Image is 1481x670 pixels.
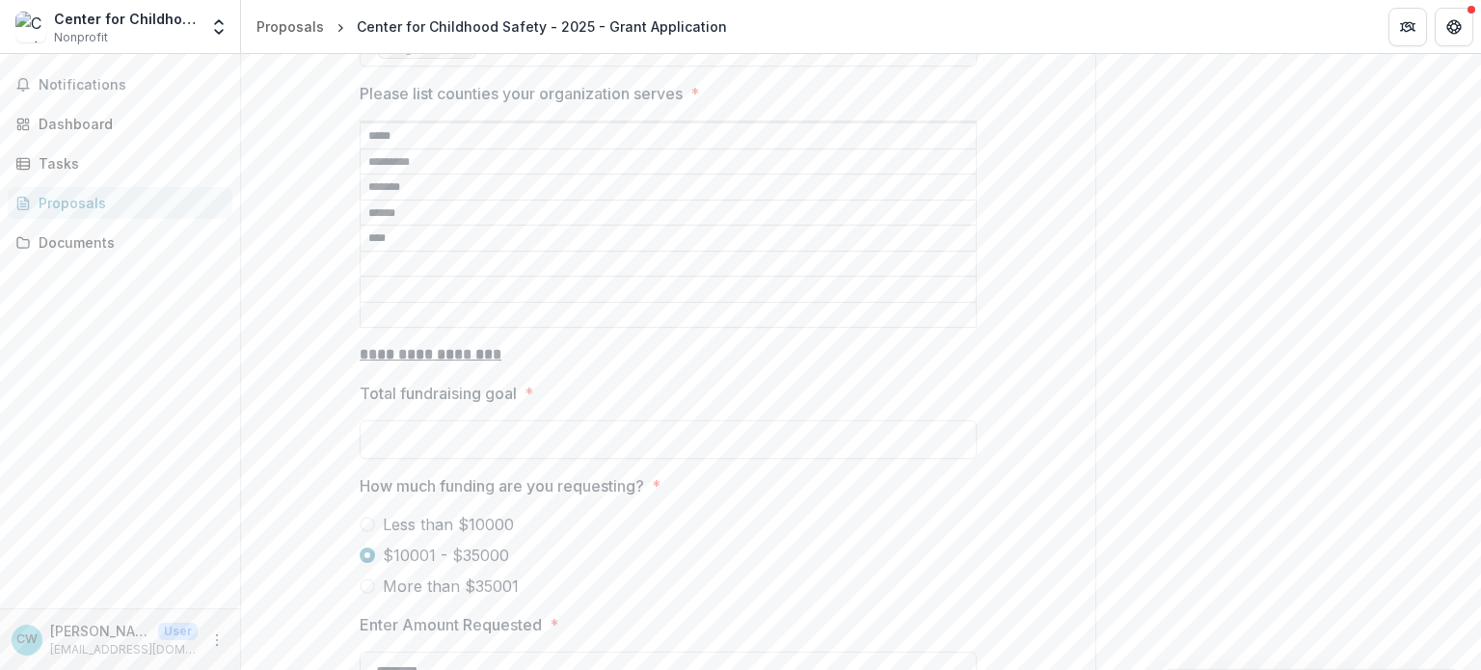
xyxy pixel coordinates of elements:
[360,613,542,636] p: Enter Amount Requested
[1388,8,1427,46] button: Partners
[205,629,229,652] button: More
[39,193,217,213] div: Proposals
[1435,8,1473,46] button: Get Help
[8,187,232,219] a: Proposals
[50,641,198,658] p: [EMAIL_ADDRESS][DOMAIN_NAME]
[8,69,232,100] button: Notifications
[383,544,509,567] span: $10001 - $35000
[383,513,514,536] span: Less than $10000
[39,153,217,174] div: Tasks
[249,13,735,40] nav: breadcrumb
[39,114,217,134] div: Dashboard
[15,12,46,42] img: Center for Childhood Safety
[16,633,38,646] div: Christel Weinaug
[8,147,232,179] a: Tasks
[54,9,198,29] div: Center for Childhood Safety
[50,621,150,641] p: [PERSON_NAME]
[360,382,517,405] p: Total fundraising goal
[249,13,332,40] a: Proposals
[39,77,225,94] span: Notifications
[256,16,324,37] div: Proposals
[205,8,232,46] button: Open entity switcher
[357,16,727,37] div: Center for Childhood Safety - 2025 - Grant Application
[158,623,198,640] p: User
[39,232,217,253] div: Documents
[360,82,683,105] p: Please list counties your organization serves
[360,474,644,497] p: How much funding are you requesting?
[8,227,232,258] a: Documents
[8,108,232,140] a: Dashboard
[383,575,519,598] span: More than $35001
[54,29,108,46] span: Nonprofit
